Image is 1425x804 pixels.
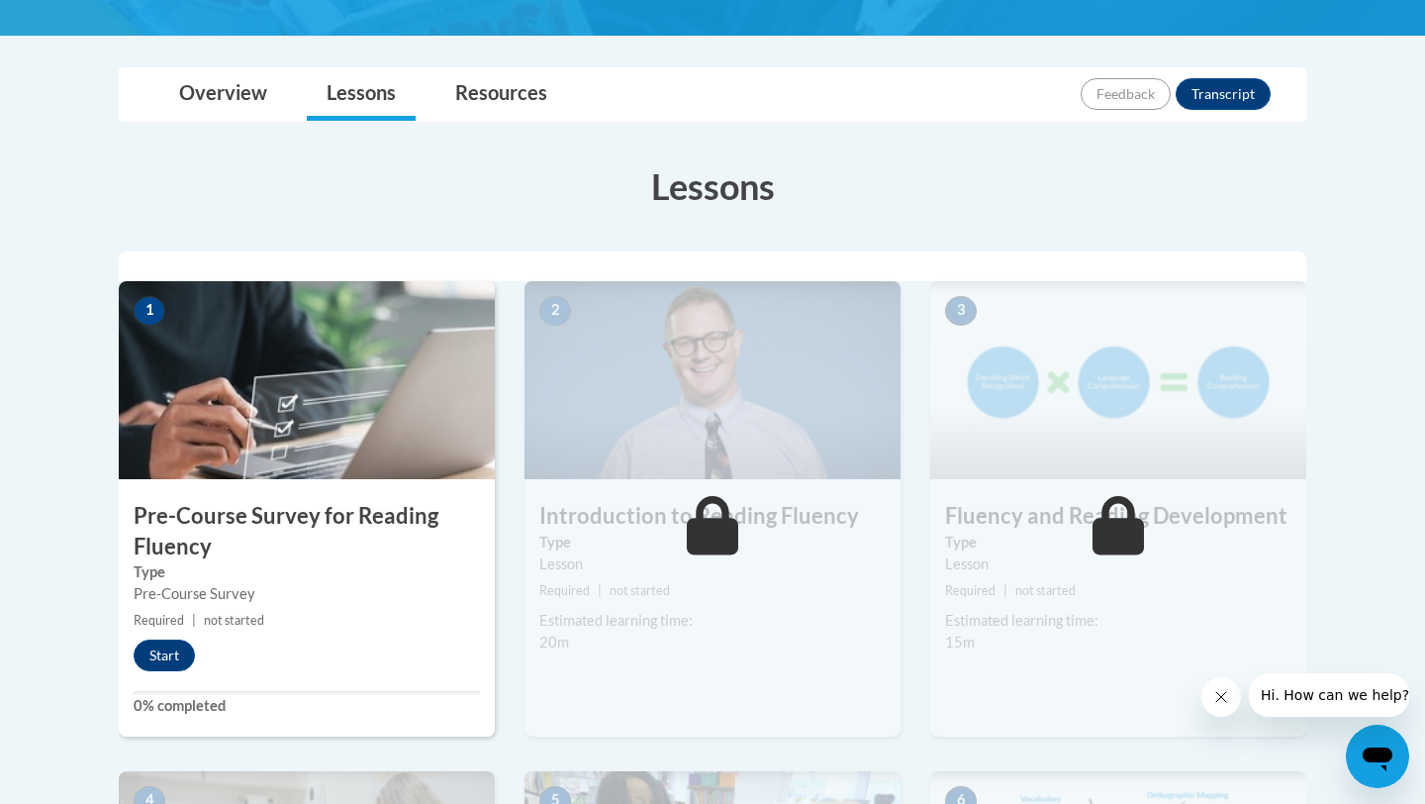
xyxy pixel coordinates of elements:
[1003,583,1007,598] span: |
[307,68,416,121] a: Lessons
[539,583,590,598] span: Required
[159,68,287,121] a: Overview
[945,634,975,651] span: 15m
[119,281,495,479] img: Course Image
[539,634,569,651] span: 20m
[1201,677,1241,717] iframe: Close message
[119,501,495,562] h3: Pre-Course Survey for Reading Fluency
[524,501,901,532] h3: Introduction to Reading Fluency
[134,561,480,583] label: Type
[134,695,480,717] label: 0% completed
[134,296,165,326] span: 1
[610,583,670,598] span: not started
[1249,673,1409,717] iframe: Message from company
[945,583,996,598] span: Required
[539,553,886,575] div: Lesson
[1081,78,1171,110] button: Feedback
[539,610,886,632] div: Estimated learning time:
[539,532,886,553] label: Type
[945,532,1291,553] label: Type
[1015,583,1076,598] span: not started
[524,281,901,479] img: Course Image
[945,610,1291,632] div: Estimated learning time:
[930,501,1306,532] h3: Fluency and Reading Development
[945,553,1291,575] div: Lesson
[204,613,264,628] span: not started
[192,613,196,628] span: |
[1346,725,1409,788] iframe: Button to launch messaging window
[435,68,567,121] a: Resources
[1176,78,1271,110] button: Transcript
[134,640,195,671] button: Start
[945,296,977,326] span: 3
[539,296,571,326] span: 2
[598,583,602,598] span: |
[119,161,1306,211] h3: Lessons
[134,613,184,628] span: Required
[930,281,1306,479] img: Course Image
[134,583,480,605] div: Pre-Course Survey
